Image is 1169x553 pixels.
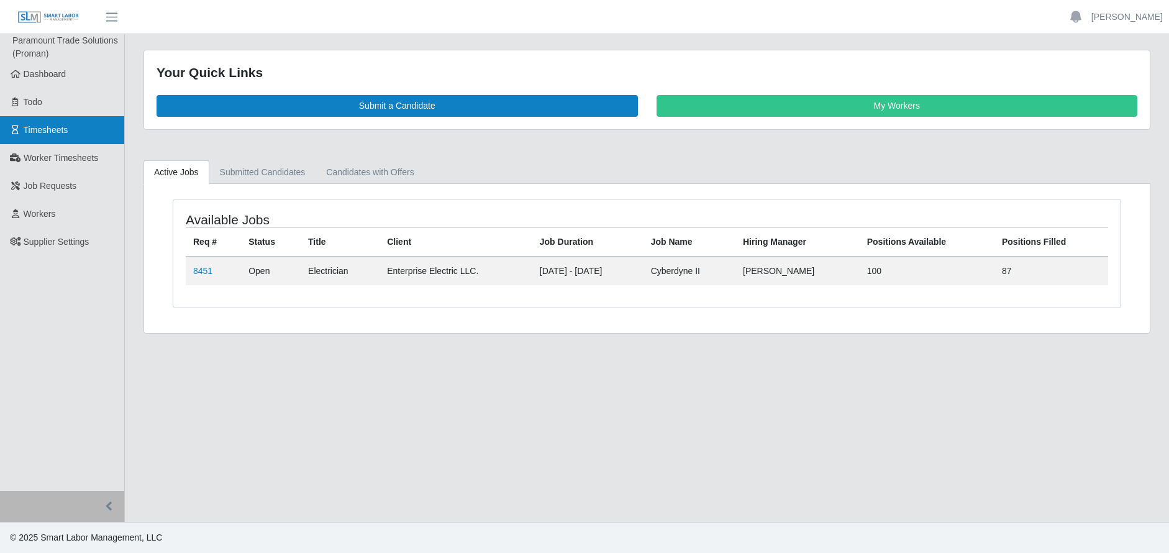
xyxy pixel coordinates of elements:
span: © 2025 Smart Labor Management, LLC [10,532,162,542]
a: Active Jobs [143,160,209,185]
td: 100 [860,257,994,285]
td: 87 [994,257,1108,285]
a: [PERSON_NAME] [1091,11,1163,24]
span: Workers [24,209,56,219]
span: Supplier Settings [24,237,89,247]
h4: Available Jobs [186,212,559,227]
th: Status [241,227,301,257]
td: Open [241,257,301,285]
th: Title [301,227,380,257]
td: Electrician [301,257,380,285]
td: [DATE] - [DATE] [532,257,644,285]
a: 8451 [193,266,212,276]
td: Cyberdyne II [644,257,735,285]
span: Timesheets [24,125,68,135]
a: Submit a Candidate [157,95,638,117]
th: Job Name [644,227,735,257]
a: My Workers [657,95,1138,117]
th: Positions Filled [994,227,1108,257]
span: Worker Timesheets [24,153,98,163]
span: Dashboard [24,69,66,79]
span: Todo [24,97,42,107]
td: Enterprise Electric LLC. [380,257,532,285]
a: Submitted Candidates [209,160,316,185]
th: Req # [186,227,241,257]
td: [PERSON_NAME] [735,257,860,285]
div: Your Quick Links [157,63,1137,83]
th: Hiring Manager [735,227,860,257]
a: Candidates with Offers [316,160,424,185]
span: Paramount Trade Solutions (Proman) [12,35,118,58]
th: Job Duration [532,227,644,257]
span: Job Requests [24,181,77,191]
th: Client [380,227,532,257]
th: Positions Available [860,227,994,257]
img: SLM Logo [17,11,80,24]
